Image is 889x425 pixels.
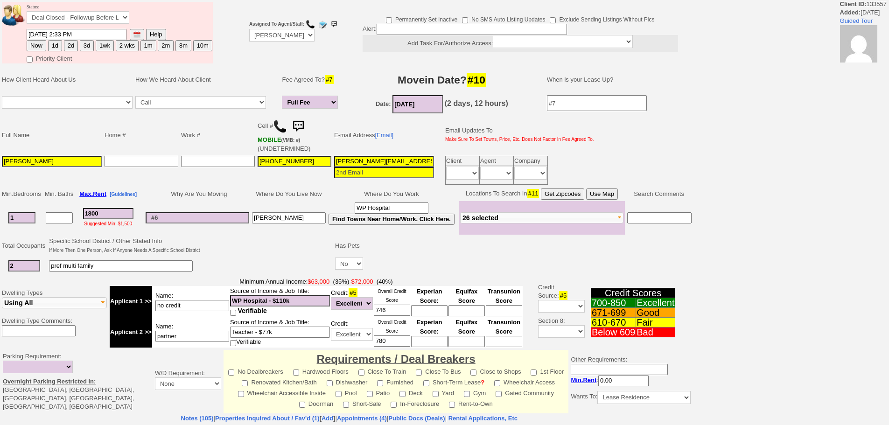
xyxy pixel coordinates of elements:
img: 22209d26fdbfdd160224fe39300313f1 [840,25,877,63]
b: [ ] [215,415,336,422]
input: In-Foreclosure [391,402,397,408]
label: Close to Shops [470,365,521,376]
font: Suggested Min: $1,500 [84,221,132,226]
font: Make Sure To Set Towns, Price, Etc. Does Not Factor In Fee Agreed To. [445,137,594,142]
label: Yard [433,387,455,397]
td: Work # [180,116,256,154]
b: Added: [840,9,861,16]
input: 1st Email - Question #0 [334,156,434,167]
button: Use Map [586,188,618,200]
label: Priority Client [27,52,72,63]
span: #5 [559,291,567,300]
b: Min. [571,376,596,383]
font: Status: [27,4,129,21]
button: 3d [80,40,94,51]
label: In-Foreclosure [391,397,439,408]
a: Appointments (4) [337,415,387,422]
font: Transunion Score [488,288,520,304]
td: Credit Source: Section 8: [524,276,586,349]
span: Bedrooms [14,190,41,197]
td: 671-699 [591,308,636,318]
td: Excellent [636,298,675,308]
img: call.png [306,20,315,29]
label: Dishwasher [327,376,368,387]
label: Close To Train [358,365,406,376]
input: Permanently Set Inactive [386,17,392,23]
span: 26 selected [462,214,498,222]
label: Patio [367,387,390,397]
b: Assigned To Agent/Staff: [249,21,304,27]
font: MOBILE [258,136,281,143]
img: [calendar icon] [133,31,140,38]
font: Requirements / Deal Breakers [317,353,476,365]
input: #7 [547,95,647,111]
td: Applicant 1 >> [110,286,152,317]
font: Overall Credit Score [378,320,406,334]
td: Applicant 2 >> [110,317,152,348]
input: Ask Customer: Do You Know Your Transunion Credit Score [486,336,522,347]
td: Other Requirements: [568,350,693,413]
div: Alert: [363,24,678,52]
td: Where Do You Work [327,187,456,201]
label: Exclude Sending Listings Without Pics [550,13,654,24]
a: Public Docs (Deals) [388,415,445,422]
input: Ask Customer: Do You Know Your Experian Credit Score [411,336,448,347]
label: Close To Bus [416,365,461,376]
input: 1st Floor [531,369,537,376]
b: Date: [376,100,391,107]
label: Rent-to-Own [449,397,493,408]
input: Yard [433,391,439,397]
label: Renovated Kitchen/Bath [242,376,316,387]
center: Add Task For/Authorize Access: [363,35,678,52]
input: #1 [8,212,35,223]
center: | | | | [0,414,698,423]
span: Rent [93,190,106,197]
font: Experian Score: [416,288,442,304]
input: Close To Bus [416,369,422,376]
button: 8m [175,40,191,51]
td: Dwelling Types Dwelling Type Comments: [0,276,108,349]
td: Why Are You Moving [144,187,251,201]
td: Credit: [330,317,373,348]
input: #4 [230,327,330,338]
label: No Dealbreakers [228,365,283,376]
label: 1st Floor [531,365,564,376]
button: 1wk [96,40,114,51]
label: Deck [399,387,423,397]
span: Using All [4,299,33,307]
button: Find Towns Near Home/Work. Click Here. [329,214,455,225]
td: Full Name [0,116,103,154]
input: Short-Term Lease? [423,380,429,386]
label: Gym [464,387,486,397]
b: AT&T Wireless [258,136,300,143]
td: Name: [152,286,230,317]
input: Rent-to-Own [449,402,455,408]
td: Specific School District / Other Stated Info [48,236,201,256]
label: Furnished [377,376,413,387]
td: Email Updates To [438,116,595,154]
label: Short-Sale [343,397,381,408]
input: Gated Community [496,391,502,397]
img: compose_email.png [318,20,327,29]
b: [Guidelines] [110,192,137,197]
button: 1d [48,40,62,51]
td: How Client Heard About Us [0,66,134,94]
button: Using All [2,297,107,308]
input: Wheelchair Access [494,380,500,386]
label: Gated Community [496,387,554,397]
td: Below 609 [591,327,636,337]
input: Close to Shops [470,369,476,376]
input: Ask Customer: Do You Know Your Transunion Credit Score [486,305,522,316]
span: - [110,278,523,286]
font: Equifax Score [455,288,477,304]
td: Cell # (UNDETERMINED) [256,116,333,154]
span: #7 [325,75,333,84]
button: 10m [193,40,212,51]
input: Ask Customer: Do You Know Your Overall Credit Score [374,335,410,347]
input: Patio [367,391,373,397]
td: Company [514,156,548,166]
input: Renovated Kitchen/Bath [242,380,248,386]
label: Wheelchair Accessible Inside [238,387,326,397]
span: Rent [583,376,596,383]
font: $63,000 [308,278,329,285]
